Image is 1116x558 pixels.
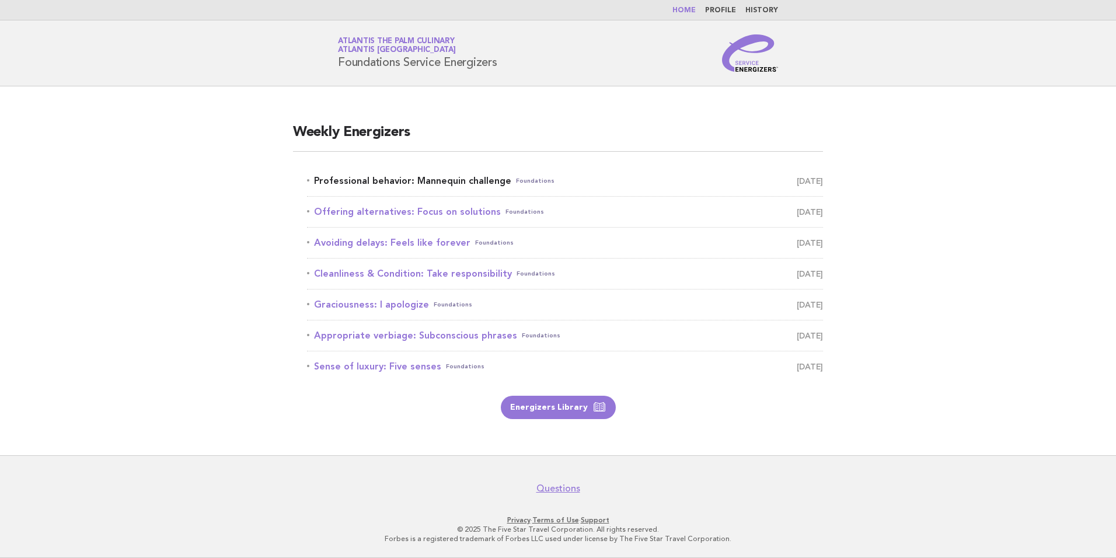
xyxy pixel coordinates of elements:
[722,34,778,72] img: Service Energizers
[307,327,823,344] a: Appropriate verbiage: Subconscious phrasesFoundations [DATE]
[201,515,915,525] p: · ·
[507,516,531,524] a: Privacy
[307,266,823,282] a: Cleanliness & Condition: Take responsibilityFoundations [DATE]
[501,396,616,419] a: Energizers Library
[522,327,560,344] span: Foundations
[797,173,823,189] span: [DATE]
[797,235,823,251] span: [DATE]
[581,516,609,524] a: Support
[745,7,778,14] a: History
[797,204,823,220] span: [DATE]
[517,266,555,282] span: Foundations
[307,297,823,313] a: Graciousness: I apologizeFoundations [DATE]
[307,204,823,220] a: Offering alternatives: Focus on solutionsFoundations [DATE]
[201,525,915,534] p: © 2025 The Five Star Travel Corporation. All rights reserved.
[307,358,823,375] a: Sense of luxury: Five sensesFoundations [DATE]
[338,38,497,68] h1: Foundations Service Energizers
[536,483,580,494] a: Questions
[307,173,823,189] a: Professional behavior: Mannequin challengeFoundations [DATE]
[201,534,915,543] p: Forbes is a registered trademark of Forbes LLC used under license by The Five Star Travel Corpora...
[446,358,484,375] span: Foundations
[797,297,823,313] span: [DATE]
[797,327,823,344] span: [DATE]
[338,37,456,54] a: Atlantis The Palm CulinaryAtlantis [GEOGRAPHIC_DATA]
[672,7,696,14] a: Home
[532,516,579,524] a: Terms of Use
[338,47,456,54] span: Atlantis [GEOGRAPHIC_DATA]
[434,297,472,313] span: Foundations
[293,123,823,152] h2: Weekly Energizers
[516,173,554,189] span: Foundations
[797,358,823,375] span: [DATE]
[307,235,823,251] a: Avoiding delays: Feels like foreverFoundations [DATE]
[705,7,736,14] a: Profile
[505,204,544,220] span: Foundations
[475,235,514,251] span: Foundations
[797,266,823,282] span: [DATE]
